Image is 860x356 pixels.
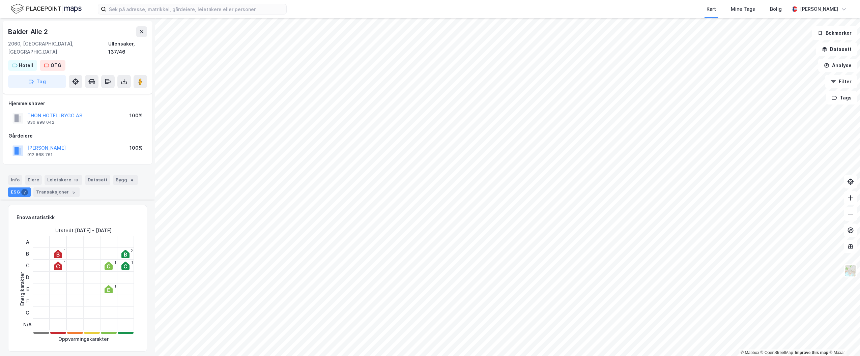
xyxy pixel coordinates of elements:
img: logo.f888ab2527a4732fd821a326f86c7f29.svg [11,3,82,15]
div: 830 898 042 [27,120,54,125]
a: Mapbox [741,350,759,355]
div: 2 [131,249,133,253]
div: F [23,295,32,307]
div: Utstedt : [DATE] - [DATE] [55,227,112,235]
div: E [23,283,32,295]
div: A [23,236,32,248]
div: B [23,248,32,260]
div: Eiere [25,175,42,185]
div: 1 [114,284,116,288]
div: Kart [707,5,716,13]
button: Analyse [818,59,857,72]
div: 100% [130,112,143,120]
input: Søk på adresse, matrikkel, gårdeiere, leietakere eller personer [106,4,286,14]
div: 100% [130,144,143,152]
div: Kontrollprogram for chat [826,324,860,356]
button: Bokmerker [812,26,857,40]
div: Datasett [85,175,110,185]
div: Enova statistikk [17,213,55,221]
div: D [23,271,32,283]
div: 7 [21,189,28,196]
div: G [23,307,32,319]
div: Gårdeiere [8,132,147,140]
div: 5 [70,189,77,196]
div: ESG [8,187,31,197]
div: 1 [64,249,65,253]
div: Oppvarmingskarakter [58,335,109,343]
button: Datasett [816,42,857,56]
button: Tags [826,91,857,105]
div: Leietakere [45,175,82,185]
div: Balder Alle 2 [8,26,49,37]
div: 1 [64,261,65,265]
div: 4 [128,177,135,183]
div: 10 [73,177,80,183]
div: N/A [23,319,32,330]
a: Improve this map [795,350,828,355]
iframe: Chat Widget [826,324,860,356]
div: Transaksjoner [33,187,80,197]
button: Filter [825,75,857,88]
img: Z [844,264,857,277]
button: Tag [8,75,66,88]
a: OpenStreetMap [761,350,793,355]
div: 1 [114,261,116,265]
div: 912 868 761 [27,152,53,157]
div: Bolig [770,5,782,13]
div: [PERSON_NAME] [800,5,838,13]
div: Info [8,175,22,185]
div: Mine Tags [731,5,755,13]
div: OTG [51,61,61,69]
div: Energikarakter [18,272,26,306]
div: Bygg [113,175,138,185]
div: C [23,260,32,271]
div: Hotell [19,61,33,69]
div: Hjemmelshaver [8,99,147,108]
div: 2060, [GEOGRAPHIC_DATA], [GEOGRAPHIC_DATA] [8,40,108,56]
div: Ullensaker, 137/46 [108,40,147,56]
div: 1 [131,261,133,265]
